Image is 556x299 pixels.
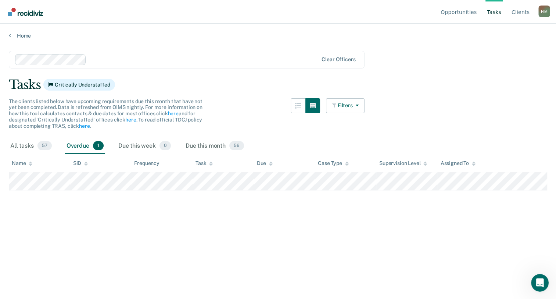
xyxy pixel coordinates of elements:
button: Profile dropdown button [538,6,550,17]
iframe: Intercom live chat [531,274,549,292]
img: Recidiviz [8,8,43,16]
div: All tasks57 [9,138,53,154]
div: Overdue1 [65,138,105,154]
div: H M [538,6,550,17]
div: Case Type [318,160,349,166]
span: 0 [159,141,171,151]
span: The clients listed below have upcoming requirements due this month that have not yet been complet... [9,98,202,129]
button: Filters [326,98,365,113]
div: Task [196,160,213,166]
div: Frequency [134,160,159,166]
a: here [125,117,136,123]
a: here [168,110,178,116]
span: 57 [37,141,52,151]
div: Clear officers [322,56,355,63]
a: here [79,123,90,129]
div: Tasks [9,77,547,92]
a: Home [9,32,547,39]
span: 56 [229,141,244,151]
span: 1 [93,141,104,151]
span: Critically Understaffed [43,79,115,91]
div: Due [257,160,273,166]
div: Due this month56 [184,138,245,154]
div: Name [12,160,32,166]
div: Supervision Level [379,160,427,166]
div: Assigned To [440,160,475,166]
div: Due this week0 [117,138,172,154]
div: SID [73,160,88,166]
